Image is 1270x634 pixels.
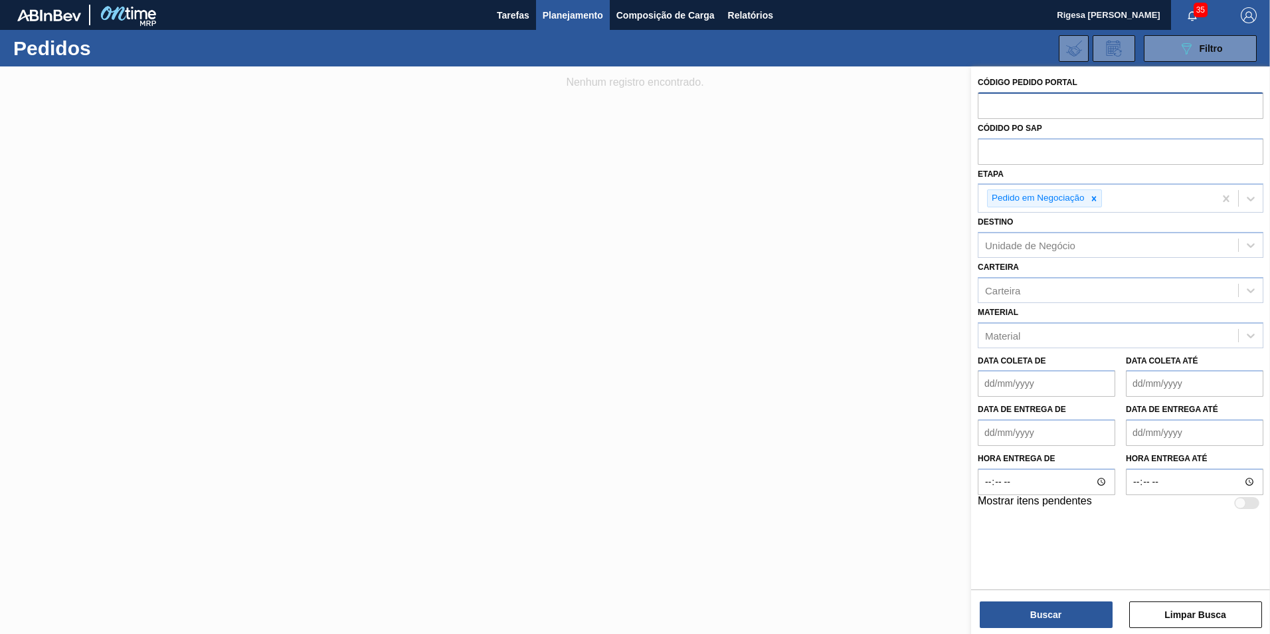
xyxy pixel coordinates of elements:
[978,169,1004,179] label: Etapa
[1171,6,1214,25] button: Notificações
[978,495,1092,511] label: Mostrar itens pendentes
[728,7,773,23] span: Relatórios
[1200,43,1223,54] span: Filtro
[1126,370,1263,397] input: dd/mm/yyyy
[978,356,1045,366] label: Data coleta de
[985,330,1020,341] div: Material
[1126,449,1263,469] label: Hora entrega até
[985,284,1020,296] div: Carteira
[978,78,1077,87] label: Código Pedido Portal
[978,217,1013,227] label: Destino
[13,41,212,56] h1: Pedidos
[1126,356,1198,366] label: Data coleta até
[17,9,81,21] img: TNhmsLtSVTkK8tSr43FrP2fwEKptu5GPRR3wAAAABJRU5ErkJggg==
[985,240,1075,251] div: Unidade de Negócio
[1126,405,1218,414] label: Data de Entrega até
[1241,7,1257,23] img: Logout
[1059,35,1089,62] div: Importar Negociações dos Pedidos
[978,124,1042,133] label: Códido PO SAP
[1126,419,1263,446] input: dd/mm/yyyy
[978,263,1019,272] label: Carteira
[1194,3,1208,17] span: 35
[497,7,529,23] span: Tarefas
[978,405,1066,414] label: Data de Entrega de
[543,7,603,23] span: Planejamento
[978,308,1018,317] label: Material
[978,370,1115,397] input: dd/mm/yyyy
[978,449,1115,469] label: Hora entrega de
[1093,35,1135,62] div: Solicitação de Revisão de Pedidos
[988,190,1087,207] div: Pedido em Negociação
[1144,35,1257,62] button: Filtro
[616,7,715,23] span: Composição de Carga
[978,419,1115,446] input: dd/mm/yyyy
